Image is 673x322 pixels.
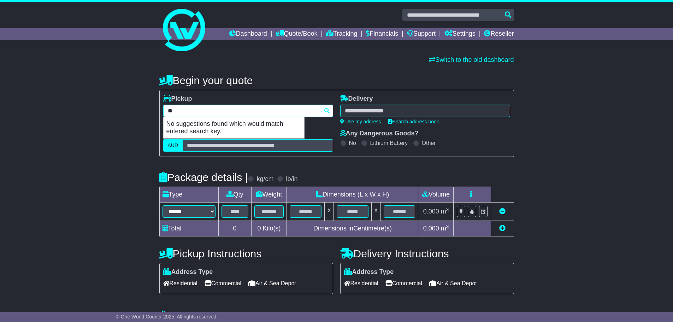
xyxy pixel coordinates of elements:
[116,314,218,320] span: © One World Courier 2025. All rights reserved.
[441,225,449,232] span: m
[371,203,380,221] td: x
[429,56,514,63] a: Switch to the old dashboard
[349,140,356,146] label: No
[251,221,287,236] td: Kilo(s)
[423,225,439,232] span: 0.000
[159,75,514,86] h4: Begin your quote
[340,130,419,137] label: Any Dangerous Goods?
[163,95,192,103] label: Pickup
[423,208,439,215] span: 0.000
[429,278,477,289] span: Air & Sea Depot
[446,224,449,229] sup: 3
[159,310,514,322] h4: Warranty & Insurance
[229,28,267,40] a: Dashboard
[159,171,248,183] h4: Package details |
[257,225,261,232] span: 0
[441,208,449,215] span: m
[325,203,334,221] td: x
[205,278,241,289] span: Commercial
[256,175,273,183] label: kg/cm
[163,268,213,276] label: Address Type
[444,28,476,40] a: Settings
[340,119,381,124] a: Use my address
[340,95,373,103] label: Delivery
[218,187,251,203] td: Qty
[286,175,297,183] label: lb/in
[344,268,394,276] label: Address Type
[388,119,439,124] a: Search address book
[159,248,333,259] h4: Pickup Instructions
[276,28,317,40] a: Quote/Book
[370,140,408,146] label: Lithium Battery
[218,221,251,236] td: 0
[499,225,506,232] a: Add new item
[418,187,454,203] td: Volume
[287,221,418,236] td: Dimensions in Centimetre(s)
[499,208,506,215] a: Remove this item
[164,117,304,138] p: No suggestions found which would match entered search key.
[446,207,449,212] sup: 3
[251,187,287,203] td: Weight
[344,278,378,289] span: Residential
[326,28,357,40] a: Tracking
[287,187,418,203] td: Dimensions (L x W x H)
[422,140,436,146] label: Other
[385,278,422,289] span: Commercial
[407,28,436,40] a: Support
[159,221,218,236] td: Total
[163,139,183,152] label: AUD
[159,187,218,203] td: Type
[366,28,398,40] a: Financials
[484,28,514,40] a: Reseller
[163,105,333,117] typeahead: Please provide city
[340,248,514,259] h4: Delivery Instructions
[163,278,197,289] span: Residential
[248,278,296,289] span: Air & Sea Depot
